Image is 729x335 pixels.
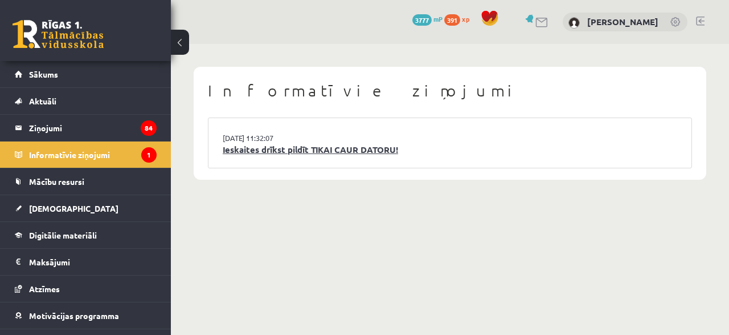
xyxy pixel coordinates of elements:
a: Sākums [15,61,157,87]
span: xp [462,14,469,23]
a: Ieskaites drīkst pildīt TIKAI CAUR DATORU! [223,143,677,156]
a: Motivācijas programma [15,302,157,329]
h1: Informatīvie ziņojumi [208,81,692,100]
span: Aktuāli [29,96,56,106]
span: 3777 [412,14,432,26]
legend: Maksājumi [29,249,157,275]
a: Ziņojumi84 [15,115,157,141]
span: Mācību resursi [29,176,84,187]
span: [DEMOGRAPHIC_DATA] [29,203,118,213]
i: 84 [141,120,157,136]
a: Maksājumi [15,249,157,275]
a: Mācību resursi [15,168,157,195]
a: Rīgas 1. Tālmācības vidusskola [13,20,104,49]
a: [DEMOGRAPHIC_DATA] [15,195,157,221]
a: Aktuāli [15,88,157,114]
a: Informatīvie ziņojumi1 [15,142,157,168]
legend: Informatīvie ziņojumi [29,142,157,168]
span: Sākums [29,69,58,79]
a: 391 xp [444,14,475,23]
span: Motivācijas programma [29,310,119,321]
span: Digitālie materiāli [29,230,97,240]
a: Digitālie materiāli [15,222,157,248]
a: 3777 mP [412,14,443,23]
span: mP [433,14,443,23]
span: 391 [444,14,460,26]
i: 1 [141,147,157,163]
a: [PERSON_NAME] [587,16,658,27]
legend: Ziņojumi [29,115,157,141]
a: [DATE] 11:32:07 [223,132,308,144]
a: Atzīmes [15,276,157,302]
span: Atzīmes [29,284,60,294]
img: Gvenda Liepiņa [568,17,580,29]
